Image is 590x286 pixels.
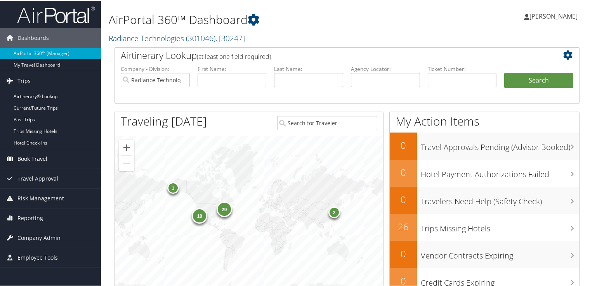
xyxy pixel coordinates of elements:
h2: 0 [390,192,417,205]
h3: Travel Approvals Pending (Advisor Booked) [421,137,579,152]
a: Radiance Technologies [109,32,245,43]
button: Zoom out [119,155,134,171]
span: (at least one field required) [197,52,271,60]
label: Company - Division: [121,64,190,72]
a: [PERSON_NAME] [524,4,585,27]
h3: Hotel Payment Authorizations Failed [421,164,579,179]
label: First Name: [198,64,267,72]
h2: 26 [390,219,417,233]
span: Book Travel [17,148,47,168]
h1: Traveling [DATE] [121,112,207,129]
h2: 0 [390,165,417,178]
button: Zoom in [119,139,134,155]
a: 0Travel Approvals Pending (Advisor Booked) [390,132,579,159]
a: 26Trips Missing Hotels [390,213,579,240]
span: ( 301046 ) [186,32,215,43]
span: Trips [17,71,31,90]
div: 29 [217,201,232,216]
label: Last Name: [274,64,343,72]
span: Risk Management [17,188,64,207]
h2: Airtinerary Lookup [121,48,534,61]
span: Travel Approval [17,168,58,188]
div: 2 [328,206,340,217]
a: 0Vendor Contracts Expiring [390,240,579,267]
h1: My Action Items [390,112,579,129]
h3: Vendor Contracts Expiring [421,246,579,260]
img: airportal-logo.png [17,5,95,23]
h2: 0 [390,246,417,260]
input: Search for Traveler [277,115,377,129]
span: Dashboards [17,28,49,47]
span: [PERSON_NAME] [529,11,578,20]
a: 0Hotel Payment Authorizations Failed [390,159,579,186]
label: Ticket Number: [428,64,497,72]
span: Company Admin [17,227,61,247]
span: , [ 30247 ] [215,32,245,43]
button: Search [504,72,573,88]
span: Reporting [17,208,43,227]
div: 10 [192,207,208,222]
label: Agency Locator: [351,64,420,72]
h1: AirPortal 360™ Dashboard [109,11,427,27]
h3: Travelers Need Help (Safety Check) [421,191,579,206]
a: 0Travelers Need Help (Safety Check) [390,186,579,213]
div: 1 [167,181,179,193]
span: Employee Tools [17,247,58,267]
h3: Trips Missing Hotels [421,219,579,233]
h2: 0 [390,138,417,151]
